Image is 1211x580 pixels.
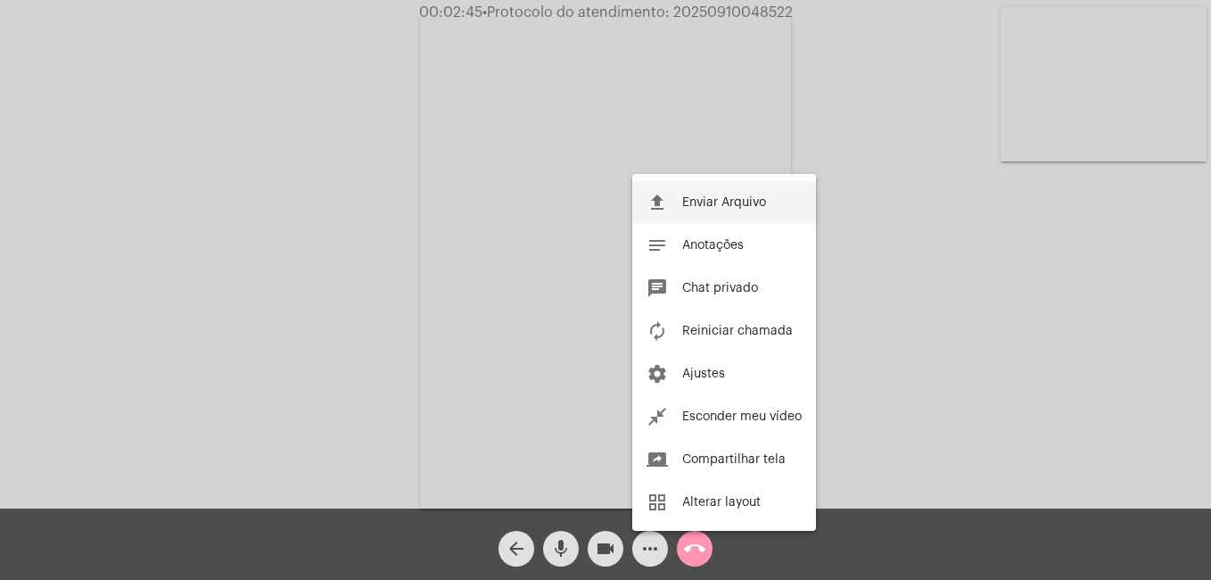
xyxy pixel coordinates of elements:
span: Ajustes [682,368,725,380]
mat-icon: autorenew [647,320,668,342]
mat-icon: screen_share [647,449,668,470]
mat-icon: chat [647,278,668,299]
mat-icon: grid_view [647,492,668,513]
mat-icon: notes [647,235,668,256]
span: Alterar layout [682,496,761,509]
mat-icon: settings [647,363,668,385]
span: Compartilhar tela [682,453,786,466]
mat-icon: file_upload [647,192,668,213]
span: Esconder meu vídeo [682,410,802,423]
span: Chat privado [682,282,758,294]
span: Enviar Arquivo [682,196,766,209]
span: Anotações [682,239,744,252]
mat-icon: close_fullscreen [647,406,668,427]
span: Reiniciar chamada [682,325,793,337]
